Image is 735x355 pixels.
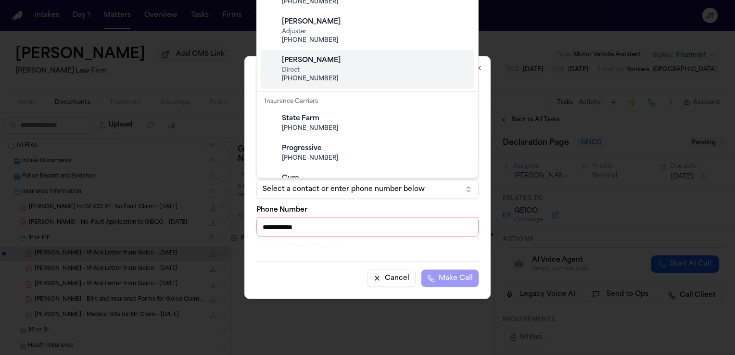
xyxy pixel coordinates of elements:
[282,125,469,132] span: [PHONE_NUMBER]
[282,37,469,44] span: [PHONE_NUMBER]
[282,154,469,162] span: [PHONE_NUMBER]
[261,95,474,108] div: Insurance Carriers
[282,56,469,65] div: [PERSON_NAME]
[282,17,469,27] div: [PERSON_NAME]
[282,114,469,124] div: State Farm
[282,28,469,36] span: Adjuster
[282,66,469,74] span: Direct
[282,174,469,183] div: Cure
[282,75,469,83] span: [PHONE_NUMBER]
[282,144,469,153] div: Progressive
